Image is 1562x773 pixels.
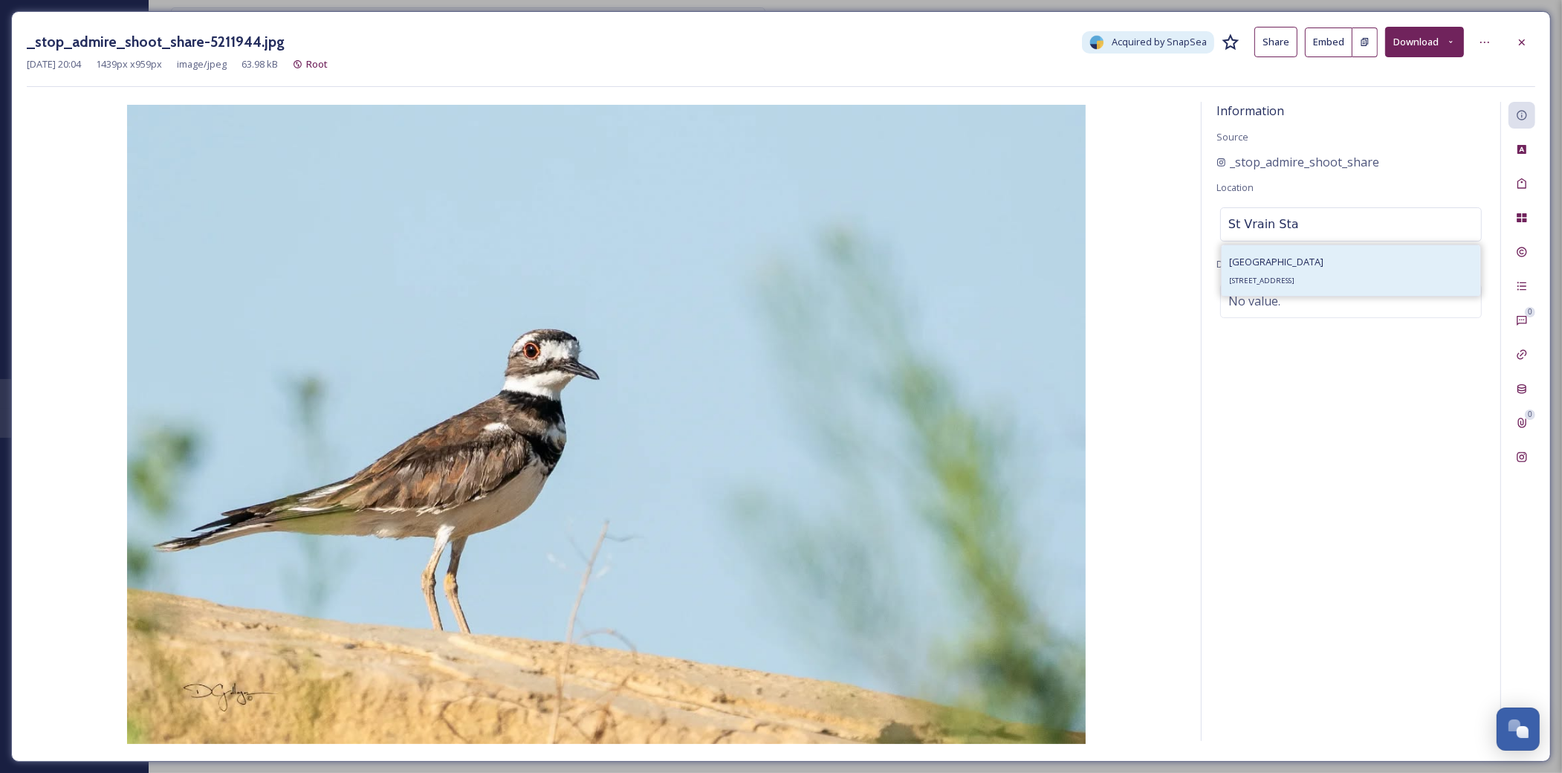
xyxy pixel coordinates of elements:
span: Description [1216,257,1268,271]
img: snapsea-logo.png [1089,35,1104,50]
img: _stop_admire_shoot_share-5211944.jpg [27,105,1186,744]
span: [GEOGRAPHIC_DATA] [1229,255,1323,268]
span: 63.98 kB [242,57,278,71]
button: Share [1254,27,1297,57]
h3: _stop_admire_shoot_share-5211944.jpg [27,31,285,53]
div: 0 [1525,307,1535,317]
span: Information [1216,103,1284,119]
span: No value. [1228,292,1280,310]
span: Root [306,57,328,71]
span: _stop_admire_shoot_share [1230,153,1379,171]
button: Open Chat [1497,708,1540,751]
span: Source [1216,130,1248,143]
span: image/jpeg [177,57,227,71]
button: Embed [1305,28,1352,57]
span: [DATE] 20:04 [27,57,81,71]
a: _stop_admire_shoot_share [1216,153,1379,171]
div: 0 [1525,410,1535,420]
span: [STREET_ADDRESS] [1229,276,1294,285]
button: Download [1385,27,1464,57]
input: Search location [1221,208,1481,241]
span: Acquired by SnapSea [1112,35,1207,49]
span: Location [1216,181,1254,194]
span: 1439 px x 959 px [96,57,162,71]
